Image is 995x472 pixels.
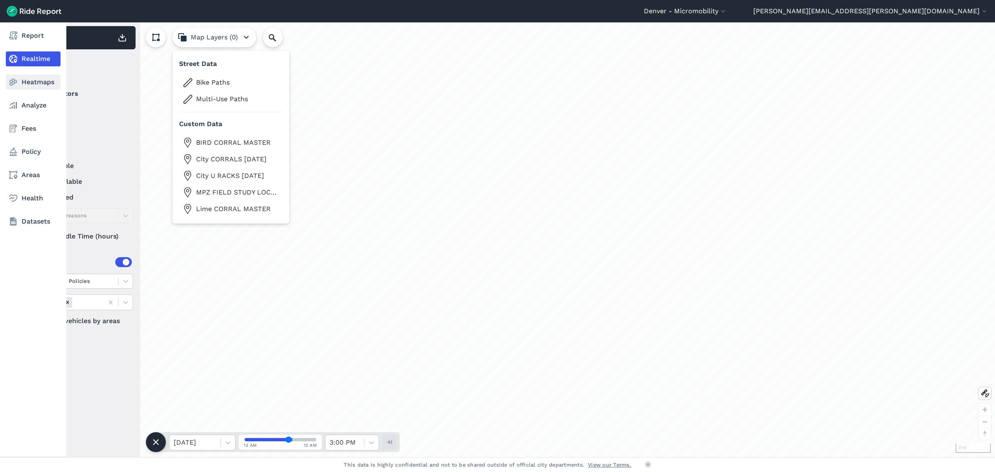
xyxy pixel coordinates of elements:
button: [PERSON_NAME][EMAIL_ADDRESS][PERSON_NAME][DOMAIN_NAME] [753,6,988,16]
input: Search Location or Vehicles [263,27,296,47]
a: Analyze [6,98,61,113]
button: City CORRALS [DATE] [179,152,283,165]
label: Filter vehicles by areas [34,316,133,326]
span: Multi-Use Paths [196,94,279,104]
a: Realtime [6,51,61,66]
a: Health [6,191,61,206]
a: Datasets [6,214,61,229]
label: Bird [34,105,133,115]
a: Report [6,28,61,43]
div: Remove Areas (8) [63,297,72,307]
span: 12 AM [304,442,317,448]
a: Policy [6,144,61,159]
label: Lime [34,121,133,131]
button: Multi-Use Paths [179,92,283,105]
div: Areas [45,257,132,267]
a: Heatmaps [6,75,61,90]
button: Map Layers (0) [172,27,256,47]
label: reserved [34,192,133,202]
span: BIRD CORRAL MASTER [196,138,279,148]
div: loading [27,22,995,457]
span: City U RACKS [DATE] [196,171,279,181]
img: Ride Report [7,6,61,17]
h3: Street Data [179,59,283,72]
a: Fees [6,121,61,136]
div: Filter [30,53,136,79]
a: Areas [6,168,61,182]
button: Bike Paths [179,75,283,89]
span: 12 AM [244,442,257,448]
button: City U RACKS [DATE] [179,169,283,182]
summary: Operators [34,82,132,105]
summary: Areas [34,251,132,274]
span: Lime CORRAL MASTER [196,204,279,214]
h3: Custom Data [179,119,283,132]
label: available [34,161,133,171]
a: View our Terms. [588,461,631,469]
button: Lime CORRAL MASTER [179,202,283,215]
summary: Status [34,138,132,161]
span: City CORRALS [DATE] [196,154,279,164]
div: Idle Time (hours) [34,229,133,244]
span: Bike Paths [196,78,279,88]
label: unavailable [34,177,133,187]
button: Denver - Micromobility [644,6,727,16]
button: MPZ FIELD STUDY LOCATIONS RIDEREPORT SPRING 2025 [179,185,283,199]
button: BIRD CORRAL MASTER [179,136,283,149]
span: MPZ FIELD STUDY LOCATIONS RIDEREPORT SPRING 2025 [196,187,279,197]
